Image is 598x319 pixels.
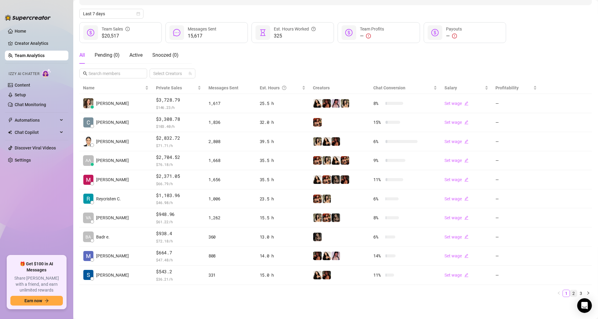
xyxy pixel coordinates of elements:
span: Profitability [496,85,519,90]
span: question-circle [311,26,316,32]
img: mads [313,175,322,184]
img: cyber [332,99,340,108]
span: Izzy AI Chatter [9,71,39,77]
span: dollar-circle [87,29,94,36]
span: 🎁 Get $100 in AI Messages [10,261,63,273]
span: Private Sales [156,85,182,90]
span: Chat Copilot [15,127,58,137]
span: edit [464,177,469,182]
span: search [83,71,87,76]
td: — [492,132,541,151]
a: Set wageedit [444,120,469,125]
td: — [492,247,541,266]
img: Candylion [313,137,322,146]
span: Earn now [24,298,42,303]
a: Set wageedit [444,253,469,258]
td: — [492,113,541,132]
div: 1,006 [208,195,252,202]
span: [PERSON_NAME] [96,100,129,107]
span: edit [464,101,469,106]
img: steph [332,137,340,146]
img: mads [322,252,331,260]
button: left [555,290,563,297]
span: edit [464,120,469,124]
span: 6 % [373,234,383,240]
img: Oxillery [313,195,322,203]
span: dollar-circle [345,29,353,36]
div: Team Sales [102,26,130,32]
span: exclamation-circle [366,34,371,38]
span: arrow-right [45,299,49,303]
div: — [360,32,384,40]
div: Open Intercom Messenger [577,298,592,313]
span: Payouts [446,27,462,31]
a: Creator Analytics [15,38,63,48]
img: Chasemarl Caban… [83,117,93,127]
span: $543.2 [156,268,201,275]
a: Set wageedit [444,158,469,163]
span: edit [464,235,469,239]
span: 6 % [373,195,383,202]
span: Messages Sent [208,85,238,90]
span: info-circle [125,26,130,32]
span: Reycristen C. [96,195,121,202]
div: 35.5 h [260,176,306,183]
span: question-circle [282,84,286,91]
img: logo-BBDzfeDw.svg [5,15,51,21]
span: Name [83,84,144,91]
span: $ 76.18 /h [156,161,201,167]
div: 808 [208,253,252,259]
div: 14.0 h [260,253,306,259]
a: Discover Viral Videos [15,145,56,150]
span: exclamation-circle [452,34,457,38]
a: Home [15,29,26,34]
li: 1 [563,290,570,297]
span: 11 % [373,176,383,183]
img: Candylion [341,99,349,108]
span: 6 % [373,138,383,145]
span: [PERSON_NAME] [96,272,129,278]
span: 15 % [373,119,383,126]
img: mads [313,271,322,279]
img: AI Chatter [42,69,51,77]
span: $2,371.05 [156,173,201,180]
img: cyber [332,252,340,260]
div: 1,617 [208,100,252,107]
span: edit [464,216,469,220]
span: $664.7 [156,249,201,256]
span: Automations [15,115,58,125]
a: Setup [15,92,26,97]
span: dollar-circle [431,29,439,36]
td: — [492,94,541,113]
img: steph [313,252,322,260]
span: edit [464,254,469,258]
a: Set wageedit [444,196,469,201]
img: mads [313,99,322,108]
span: Snoozed ( 0 ) [152,52,179,58]
span: $ 72.18 /h [156,238,201,244]
span: [PERSON_NAME] [96,157,129,164]
li: 3 [577,290,585,297]
span: calendar [136,12,140,16]
span: $948.96 [156,211,201,218]
div: 15.0 h [260,272,306,278]
span: $938.4 [156,230,201,237]
div: Pending ( 0 ) [95,52,120,59]
span: Share [PERSON_NAME] with a friend, and earn unlimited rewards [10,275,63,293]
span: $3,728.79 [156,96,201,104]
div: 23.5 h [260,195,306,202]
span: Active [129,52,143,58]
div: 1,262 [208,214,252,221]
span: left [557,291,561,295]
span: 8 % [373,214,383,221]
a: Set wageedit [444,235,469,239]
span: Salary [444,85,457,90]
span: $2,704.52 [156,154,201,161]
div: 2,808 [208,138,252,145]
img: Soufiane Boudad… [83,270,93,280]
a: 2 [570,290,577,297]
span: AA [86,157,91,164]
span: Last 7 days [83,9,140,18]
span: [PERSON_NAME] [96,176,129,183]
